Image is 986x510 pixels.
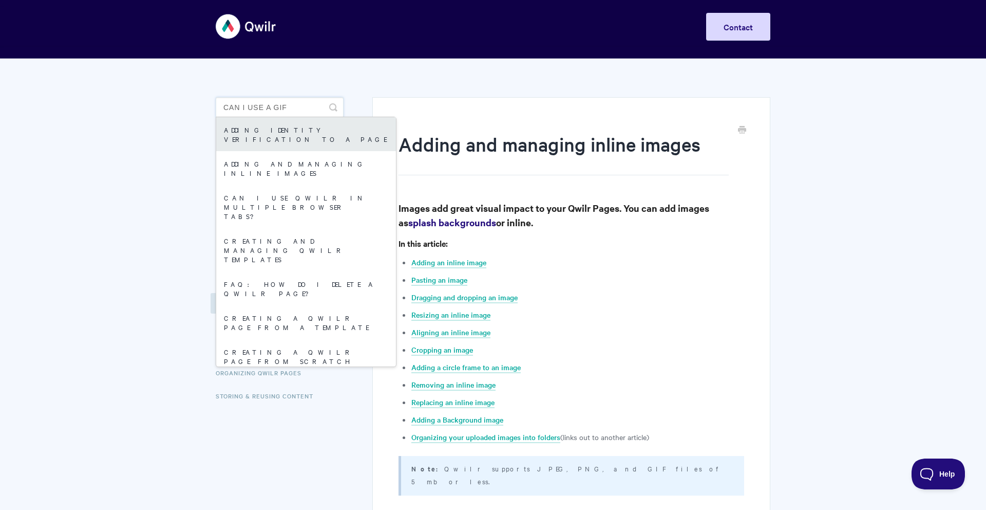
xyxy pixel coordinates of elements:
a: Dragging and dropping an image [411,292,518,303]
a: Print this Article [738,125,746,136]
a: Resizing an inline image [411,309,490,321]
a: Adding Identity Verification to a Page [216,117,396,151]
a: Can I use Qwilr in multiple browser tabs? [216,185,396,228]
a: Adding & Managing Images [211,293,330,314]
a: Contact [706,13,770,41]
a: Cropping an image [411,344,473,356]
a: Organizing your uploaded images into folders [411,432,560,443]
a: Creating and managing Qwilr Templates [216,228,396,271]
a: Removing an inline image [411,379,496,391]
a: Adding a circle frame to an image [411,362,521,373]
a: FAQ: How do I delete a Qwilr Page? [216,271,396,305]
a: Organizing Qwilr Pages [216,362,309,383]
p: Qwilr supports JPEG, PNG, and GIF files of 5 mb or less. [411,462,731,487]
h3: Images add great visual impact to your Qwilr Pages. You can add images as or inline. [399,201,744,230]
strong: Note: [411,464,444,473]
h1: Adding and managing inline images [399,131,729,175]
a: Adding and managing inline images [216,151,396,185]
a: Adding an inline image [411,257,486,268]
a: splash backgrounds [408,216,496,229]
a: Pasting an image [411,275,467,286]
a: Creating a Qwilr Page from a Template [216,305,396,339]
a: Aligning an inline image [411,327,490,338]
img: Qwilr Help Center [216,7,277,46]
strong: In this article: [399,238,448,249]
iframe: Toggle Customer Support [912,459,965,489]
a: Creating a Qwilr Page from Scratch [216,339,396,373]
input: Search [216,97,344,118]
a: Adding a Background image [411,414,503,426]
a: Storing & Reusing Content [216,386,321,406]
li: (links out to another article) [411,431,744,443]
a: Replacing an inline image [411,397,495,408]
